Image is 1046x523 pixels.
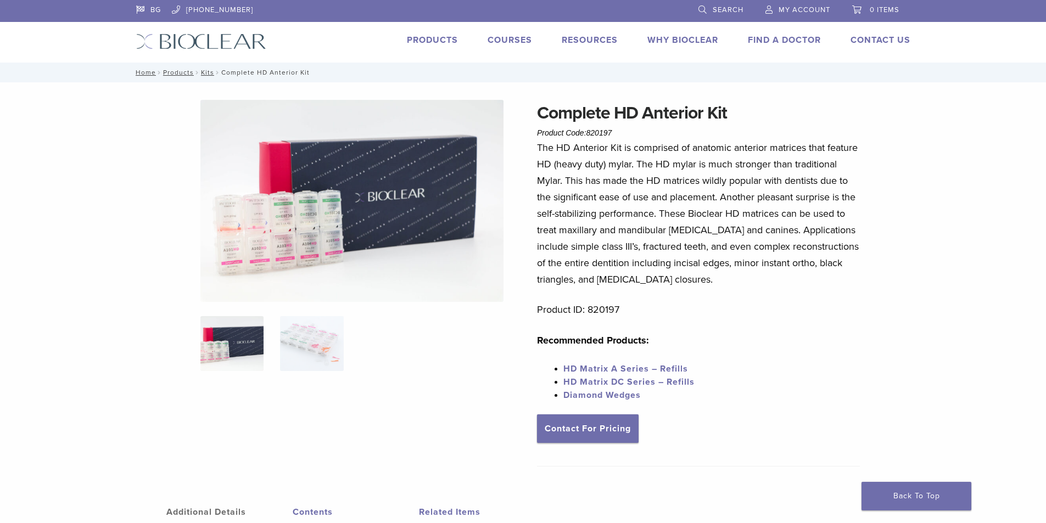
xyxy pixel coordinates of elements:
a: Back To Top [862,482,971,510]
a: Contact For Pricing [537,414,639,443]
a: Home [132,69,156,76]
img: IMG_8088 (1) [200,100,504,302]
h1: Complete HD Anterior Kit [537,100,860,126]
span: 820197 [586,128,612,137]
span: / [194,70,201,75]
a: Products [407,35,458,46]
nav: Complete HD Anterior Kit [128,63,919,82]
span: / [156,70,163,75]
a: Kits [201,69,214,76]
span: 0 items [870,5,899,14]
a: Why Bioclear [647,35,718,46]
a: HD Matrix DC Series – Refills [563,376,695,387]
p: The HD Anterior Kit is comprised of anatomic anterior matrices that feature HD (heavy duty) mylar... [537,139,860,288]
a: HD Matrix A Series – Refills [563,363,688,374]
img: Bioclear [136,33,266,49]
img: IMG_8088-1-324x324.jpg [200,316,264,371]
img: Complete HD Anterior Kit - Image 2 [280,316,343,371]
a: Diamond Wedges [563,390,641,401]
a: Products [163,69,194,76]
p: Product ID: 820197 [537,301,860,318]
span: My Account [779,5,830,14]
span: Product Code: [537,128,612,137]
a: Resources [562,35,618,46]
span: / [214,70,221,75]
a: Find A Doctor [748,35,821,46]
a: Contact Us [851,35,910,46]
strong: Recommended Products: [537,334,649,346]
span: Search [713,5,743,14]
a: Courses [488,35,532,46]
